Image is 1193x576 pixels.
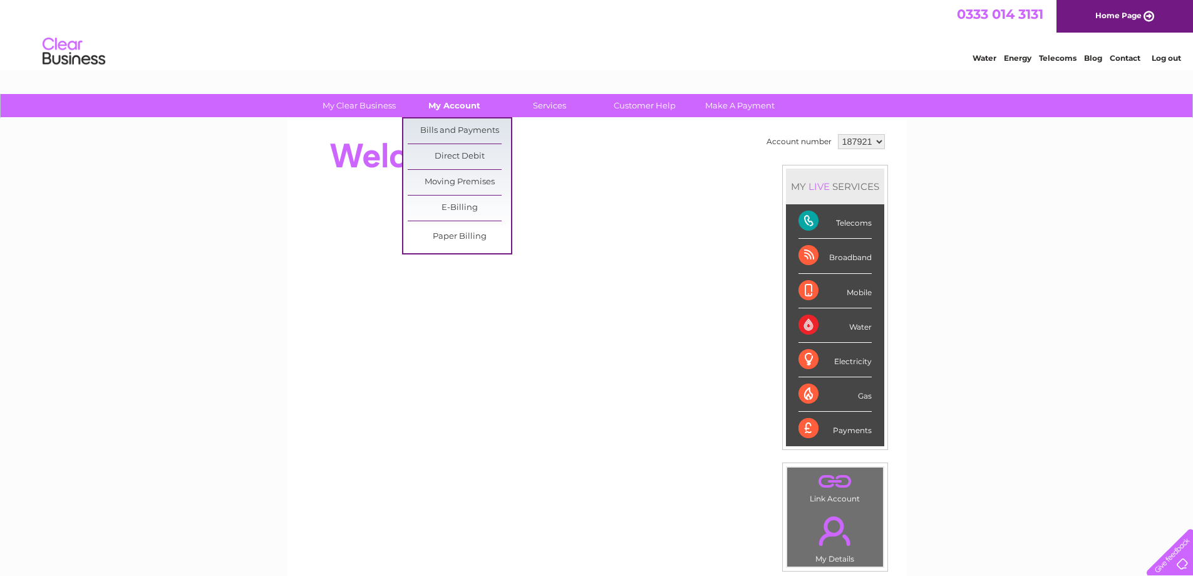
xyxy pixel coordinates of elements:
[806,181,832,192] div: LIVE
[1004,53,1031,63] a: Energy
[498,94,601,117] a: Services
[1039,53,1077,63] a: Telecoms
[1084,53,1102,63] a: Blog
[688,94,792,117] a: Make A Payment
[403,94,506,117] a: My Account
[787,506,884,567] td: My Details
[798,239,872,273] div: Broadband
[798,412,872,446] div: Payments
[408,118,511,144] a: Bills and Payments
[798,343,872,377] div: Electricity
[408,144,511,169] a: Direct Debit
[408,170,511,195] a: Moving Premises
[408,196,511,221] a: E-Billing
[593,94,696,117] a: Customer Help
[42,33,106,71] img: logo.png
[301,7,893,61] div: Clear Business is a trading name of Verastar Limited (registered in [GEOGRAPHIC_DATA] No. 3667643...
[798,377,872,412] div: Gas
[786,169,884,204] div: MY SERVICES
[408,224,511,249] a: Paper Billing
[798,204,872,239] div: Telecoms
[798,308,872,343] div: Water
[763,131,835,152] td: Account number
[790,509,880,553] a: .
[1110,53,1140,63] a: Contact
[787,467,884,506] td: Link Account
[307,94,411,117] a: My Clear Business
[790,471,880,493] a: .
[957,6,1043,22] a: 0333 014 3131
[973,53,996,63] a: Water
[798,274,872,308] div: Mobile
[1152,53,1181,63] a: Log out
